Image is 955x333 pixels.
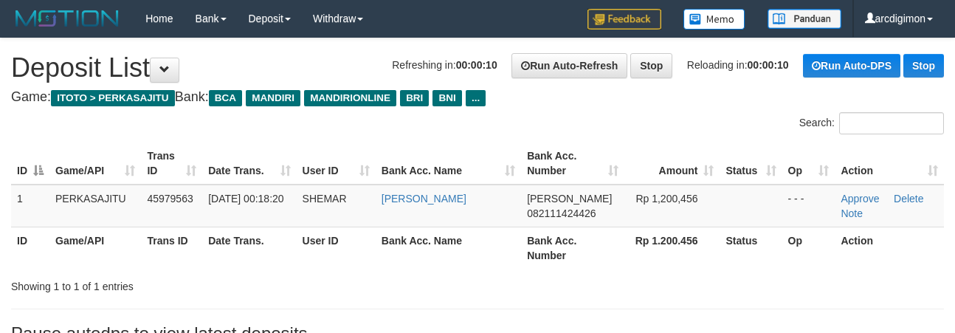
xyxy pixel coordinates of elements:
[209,90,242,106] span: BCA
[624,227,720,269] th: Rp 1.200.456
[748,59,789,71] strong: 00:00:10
[392,59,497,71] span: Refreshing in:
[202,143,296,185] th: Date Trans.: activate to sort column ascending
[635,193,697,205] span: Rp 1,200,456
[839,112,944,134] input: Search:
[527,207,596,219] span: Copy 082111424426 to clipboard
[11,90,944,105] h4: Game: Bank:
[11,7,123,30] img: MOTION_logo.png
[11,185,49,227] td: 1
[141,143,202,185] th: Trans ID: activate to sort column ascending
[382,193,466,205] a: [PERSON_NAME]
[768,9,841,29] img: panduan.png
[49,185,141,227] td: PERKASAJITU
[511,53,627,78] a: Run Auto-Refresh
[527,193,612,205] span: [PERSON_NAME]
[147,193,193,205] span: 45979563
[11,227,49,269] th: ID
[683,9,745,30] img: Button%20Memo.svg
[720,143,782,185] th: Status: activate to sort column ascending
[400,90,429,106] span: BRI
[202,227,296,269] th: Date Trans.
[782,143,835,185] th: Op: activate to sort column ascending
[782,185,835,227] td: - - -
[297,143,376,185] th: User ID: activate to sort column ascending
[11,53,944,83] h1: Deposit List
[208,193,283,205] span: [DATE] 00:18:20
[376,227,521,269] th: Bank Acc. Name
[466,90,486,106] span: ...
[432,90,461,106] span: BNI
[587,9,661,30] img: Feedback.jpg
[835,227,944,269] th: Action
[624,143,720,185] th: Amount: activate to sort column ascending
[803,54,900,78] a: Run Auto-DPS
[141,227,202,269] th: Trans ID
[835,143,944,185] th: Action: activate to sort column ascending
[297,227,376,269] th: User ID
[630,53,672,78] a: Stop
[11,273,387,294] div: Showing 1 to 1 of 1 entries
[303,193,347,205] span: SHEMAR
[521,227,624,269] th: Bank Acc. Number
[903,54,944,78] a: Stop
[304,90,396,106] span: MANDIRIONLINE
[49,227,141,269] th: Game/API
[246,90,300,106] span: MANDIRI
[51,90,175,106] span: ITOTO > PERKASAJITU
[782,227,835,269] th: Op
[376,143,521,185] th: Bank Acc. Name: activate to sort column ascending
[687,59,789,71] span: Reloading in:
[799,112,944,134] label: Search:
[456,59,497,71] strong: 00:00:10
[841,207,863,219] a: Note
[49,143,141,185] th: Game/API: activate to sort column ascending
[521,143,624,185] th: Bank Acc. Number: activate to sort column ascending
[720,227,782,269] th: Status
[894,193,923,205] a: Delete
[841,193,879,205] a: Approve
[11,143,49,185] th: ID: activate to sort column descending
